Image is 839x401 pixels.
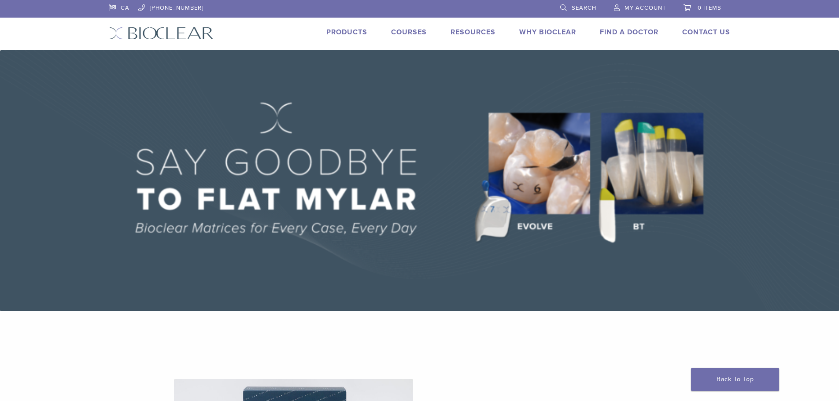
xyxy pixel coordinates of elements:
[600,28,658,37] a: Find A Doctor
[519,28,576,37] a: Why Bioclear
[109,27,214,40] img: Bioclear
[391,28,427,37] a: Courses
[682,28,730,37] a: Contact Us
[326,28,367,37] a: Products
[572,4,596,11] span: Search
[698,4,721,11] span: 0 items
[625,4,666,11] span: My Account
[691,368,779,391] a: Back To Top
[451,28,495,37] a: Resources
